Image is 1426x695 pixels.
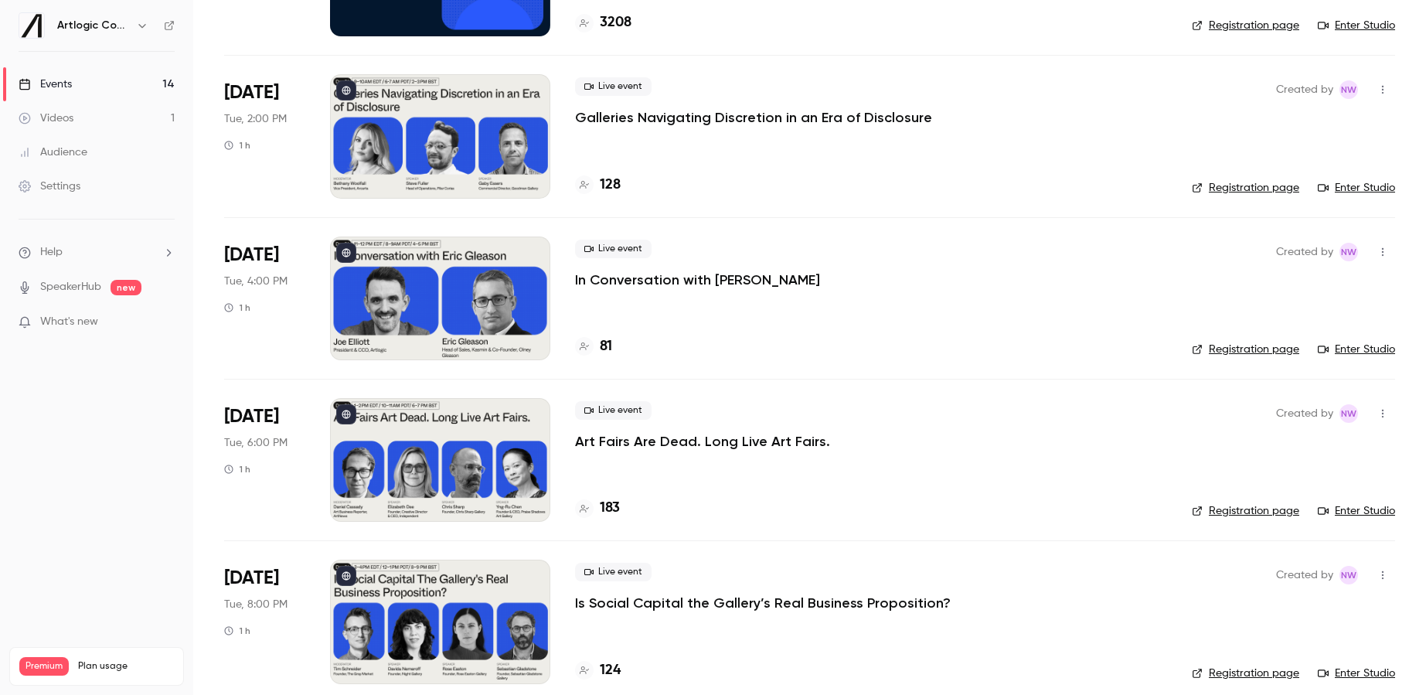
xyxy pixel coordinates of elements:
span: Created by [1276,243,1333,261]
h4: 183 [600,498,620,519]
span: Natasha Whiffin [1339,243,1358,261]
div: 1 h [224,625,250,637]
div: Events [19,77,72,92]
span: Live event [575,401,652,420]
a: Galleries Navigating Discretion in an Era of Disclosure [575,108,932,127]
h4: 124 [600,660,621,681]
span: Plan usage [78,660,174,673]
span: Natasha Whiffin [1339,404,1358,423]
a: Registration page [1192,503,1299,519]
a: Enter Studio [1318,666,1395,681]
span: NW [1341,566,1356,584]
span: new [111,280,141,295]
div: Settings [19,179,80,194]
a: Registration page [1192,180,1299,196]
span: Natasha Whiffin [1339,80,1358,99]
div: Videos [19,111,73,126]
a: Enter Studio [1318,342,1395,357]
span: [DATE] [224,80,279,105]
div: Sep 16 Tue, 8:00 PM (Europe/London) [224,560,305,683]
span: Live event [575,240,652,258]
a: 124 [575,660,621,681]
a: SpeakerHub [40,279,101,295]
a: Registration page [1192,342,1299,357]
span: Tue, 2:00 PM [224,111,287,127]
a: Enter Studio [1318,18,1395,33]
li: help-dropdown-opener [19,244,175,261]
span: What's new [40,314,98,330]
a: 183 [575,498,620,519]
h6: Artlogic Connect 2025 [57,18,130,33]
h4: 81 [600,336,612,357]
div: Sep 16 Tue, 6:00 PM (Europe/London) [224,398,305,522]
div: 1 h [224,302,250,314]
div: 1 h [224,139,250,152]
div: Sep 16 Tue, 2:00 PM (Europe/London) [224,74,305,198]
span: [DATE] [224,243,279,267]
span: NW [1341,80,1356,99]
a: 81 [575,336,612,357]
span: Tue, 4:00 PM [224,274,288,289]
a: 3208 [575,12,631,33]
a: 128 [575,175,621,196]
h4: 128 [600,175,621,196]
span: NW [1341,243,1356,261]
a: Enter Studio [1318,503,1395,519]
img: Artlogic Connect 2025 [19,13,44,38]
iframe: Noticeable Trigger [156,315,175,329]
span: Live event [575,77,652,96]
span: Created by [1276,566,1333,584]
a: Registration page [1192,666,1299,681]
div: Audience [19,145,87,160]
h4: 3208 [600,12,631,33]
a: Enter Studio [1318,180,1395,196]
span: [DATE] [224,566,279,591]
span: Tue, 6:00 PM [224,435,288,451]
div: 1 h [224,463,250,475]
a: Art Fairs Are Dead. Long Live Art Fairs. [575,432,830,451]
span: NW [1341,404,1356,423]
a: Is Social Capital the Gallery’s Real Business Proposition? [575,594,951,612]
a: Registration page [1192,18,1299,33]
span: Tue, 8:00 PM [224,597,288,612]
a: In Conversation with [PERSON_NAME] [575,271,820,289]
span: Created by [1276,404,1333,423]
span: Natasha Whiffin [1339,566,1358,584]
div: Sep 16 Tue, 4:00 PM (Europe/Dublin) [224,237,305,360]
span: [DATE] [224,404,279,429]
span: Live event [575,563,652,581]
span: Created by [1276,80,1333,99]
span: Premium [19,657,69,676]
span: Help [40,244,63,261]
